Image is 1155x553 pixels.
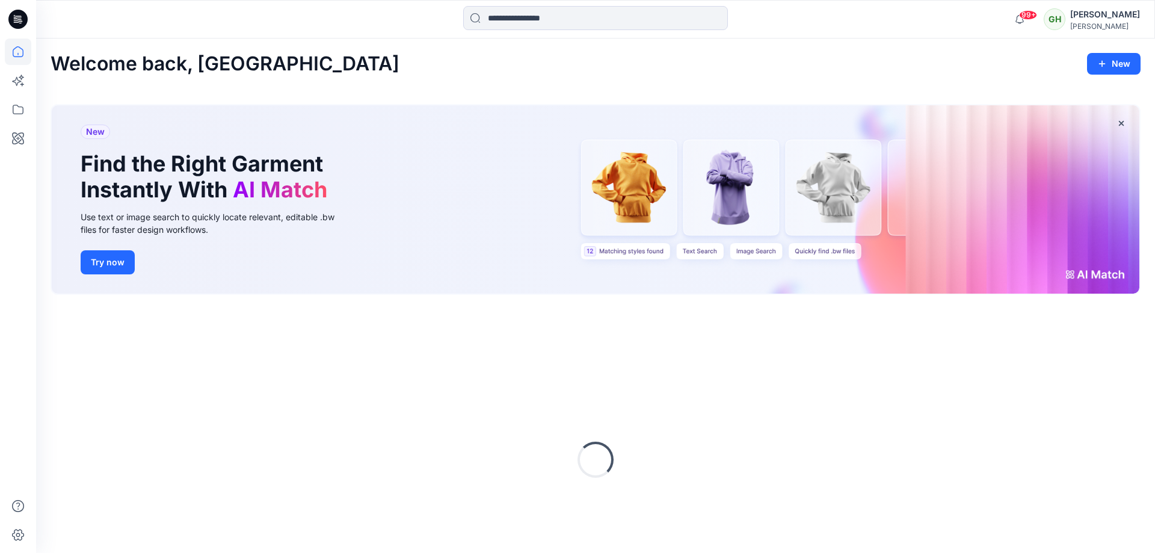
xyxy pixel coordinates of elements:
[233,176,327,203] span: AI Match
[51,53,399,75] h2: Welcome back, [GEOGRAPHIC_DATA]
[1087,53,1141,75] button: New
[86,125,105,139] span: New
[81,211,351,236] div: Use text or image search to quickly locate relevant, editable .bw files for faster design workflows.
[1070,7,1140,22] div: [PERSON_NAME]
[1070,22,1140,31] div: [PERSON_NAME]
[81,250,135,274] button: Try now
[81,151,333,203] h1: Find the Right Garment Instantly With
[1044,8,1065,30] div: GH
[1019,10,1037,20] span: 99+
